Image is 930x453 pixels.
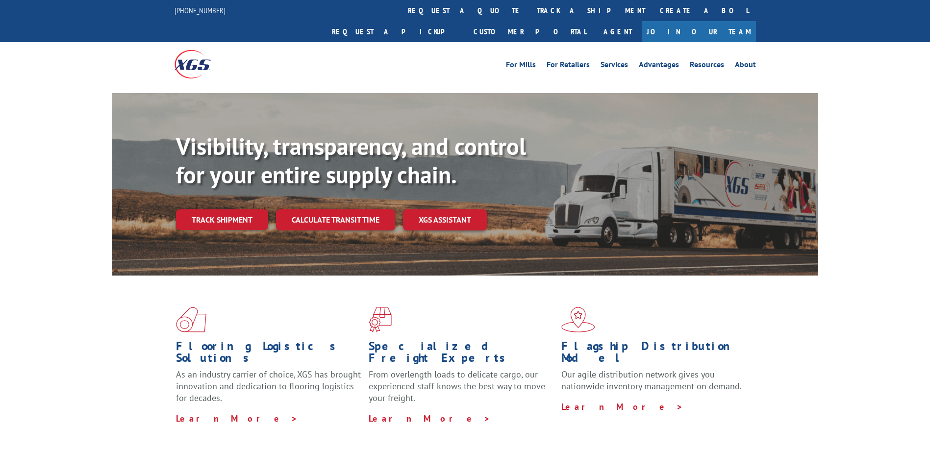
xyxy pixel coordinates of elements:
a: XGS ASSISTANT [403,209,487,230]
a: Customer Portal [466,21,594,42]
a: About [735,61,756,72]
b: Visibility, transparency, and control for your entire supply chain. [176,131,526,190]
a: For Mills [506,61,536,72]
a: Services [601,61,628,72]
a: Join Our Team [642,21,756,42]
h1: Flooring Logistics Solutions [176,340,361,369]
img: xgs-icon-flagship-distribution-model-red [561,307,595,332]
span: Our agile distribution network gives you nationwide inventory management on demand. [561,369,742,392]
a: Resources [690,61,724,72]
span: As an industry carrier of choice, XGS has brought innovation and dedication to flooring logistics... [176,369,361,403]
a: Agent [594,21,642,42]
p: From overlength loads to delicate cargo, our experienced staff knows the best way to move your fr... [369,369,554,412]
a: Learn More > [561,401,683,412]
h1: Specialized Freight Experts [369,340,554,369]
a: [PHONE_NUMBER] [175,5,226,15]
a: For Retailers [547,61,590,72]
a: Learn More > [176,413,298,424]
img: xgs-icon-focused-on-flooring-red [369,307,392,332]
a: Learn More > [369,413,491,424]
a: Track shipment [176,209,268,230]
a: Request a pickup [325,21,466,42]
a: Advantages [639,61,679,72]
h1: Flagship Distribution Model [561,340,747,369]
a: Calculate transit time [276,209,395,230]
img: xgs-icon-total-supply-chain-intelligence-red [176,307,206,332]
